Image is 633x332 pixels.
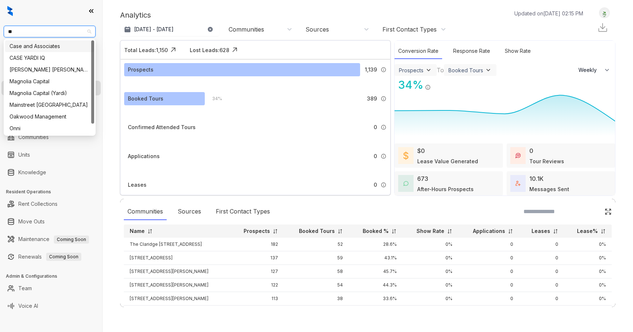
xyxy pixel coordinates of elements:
p: Updated on [DATE] 02:15 PM [514,10,583,17]
div: Case and Associates [10,42,90,50]
div: Total Leads: 1,150 [124,46,168,54]
div: 34 % [395,77,423,93]
h3: Resident Operations [6,189,102,195]
td: 0% [403,278,458,292]
td: 52 [284,238,349,251]
div: Confirmed Attended Tours [128,123,196,131]
span: 1,139 [365,66,377,74]
td: 43.1% [349,251,402,265]
div: Lease Value Generated [417,157,478,165]
div: [PERSON_NAME] [PERSON_NAME] [10,66,90,74]
div: Response Rate [449,43,494,59]
td: 59 [284,251,349,265]
td: 0 [458,278,519,292]
img: ViewFilterArrow [485,66,492,74]
td: 0 [519,278,564,292]
td: 0 [519,265,564,278]
td: 33.6% [349,292,402,306]
img: Info [381,96,386,102]
div: Communities [124,203,167,220]
img: sorting [553,229,558,234]
a: Voice AI [18,299,38,313]
a: RenewalsComing Soon [18,249,81,264]
img: sorting [447,229,452,234]
p: Analytics [120,10,151,21]
div: Onni [10,124,90,132]
img: Click Icon [229,44,240,55]
p: Name [130,227,145,235]
td: 28.6% [349,238,402,251]
img: Click Icon [168,44,179,55]
img: TotalFum [515,181,521,186]
td: [STREET_ADDRESS][PERSON_NAME] [124,292,230,306]
td: 38 [284,292,349,306]
a: Knowledge [18,165,46,180]
div: Magnolia Capital (Yardi) [5,87,94,99]
div: Prospects [128,66,153,74]
li: Leads [1,49,101,64]
div: Messages Sent [529,185,569,193]
div: Magnolia Capital (Yardi) [10,89,90,97]
p: Show Rate [417,227,444,235]
img: sorting [391,229,397,234]
img: sorting [508,229,513,234]
div: Mainstreet [GEOGRAPHIC_DATA] [10,101,90,109]
span: 0 [374,181,377,189]
p: Prospects [244,227,270,235]
td: 0% [564,238,612,251]
td: 0 [458,238,519,251]
img: Info [381,67,386,73]
a: Rent Collections [18,197,58,211]
img: SearchIcon [589,208,595,215]
p: Lease% [577,227,598,235]
td: [STREET_ADDRESS][PERSON_NAME] [124,265,230,278]
td: 62 [284,306,349,319]
div: 0 [529,146,533,155]
a: Units [18,147,30,162]
img: Info [425,84,431,90]
td: 113 [230,292,284,306]
div: $0 [417,146,425,155]
div: Sources [306,25,329,33]
div: Booked Tours [128,95,163,103]
p: Applications [473,227,505,235]
img: AfterHoursConversations [403,181,408,186]
img: sorting [273,229,278,234]
div: CASE YARDI IQ [10,54,90,62]
img: sorting [337,229,343,234]
td: 45.7% [349,265,402,278]
h3: Admin & Configurations [6,273,102,280]
li: Team [1,281,101,296]
td: 0% [564,265,612,278]
button: [DATE] - [DATE] [120,23,219,36]
td: 127 [230,265,284,278]
img: UserAvatar [599,9,610,17]
span: 0 [374,152,377,160]
td: 0% [564,278,612,292]
div: Applications [128,152,160,160]
td: 58 [284,265,349,278]
div: Case and Associates [5,40,94,52]
td: 0% [564,306,612,319]
img: Info [381,153,386,159]
div: To [437,66,444,74]
li: Maintenance [1,232,101,247]
div: 34 % [205,95,222,103]
td: 137 [230,251,284,265]
li: Renewals [1,249,101,264]
img: TourReviews [515,153,521,158]
div: Leases [128,181,147,189]
img: sorting [600,229,606,234]
td: 0 [519,238,564,251]
td: 0% [403,238,458,251]
div: Communities [229,25,264,33]
div: 10.1K [529,174,544,183]
span: Weekly [578,66,601,74]
td: [STREET_ADDRESS] [124,306,230,319]
td: 0% [403,265,458,278]
div: Prospects [399,67,423,73]
span: Coming Soon [46,253,81,261]
img: sorting [147,229,153,234]
img: LeaseValue [403,151,408,160]
td: 0% [564,251,612,265]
